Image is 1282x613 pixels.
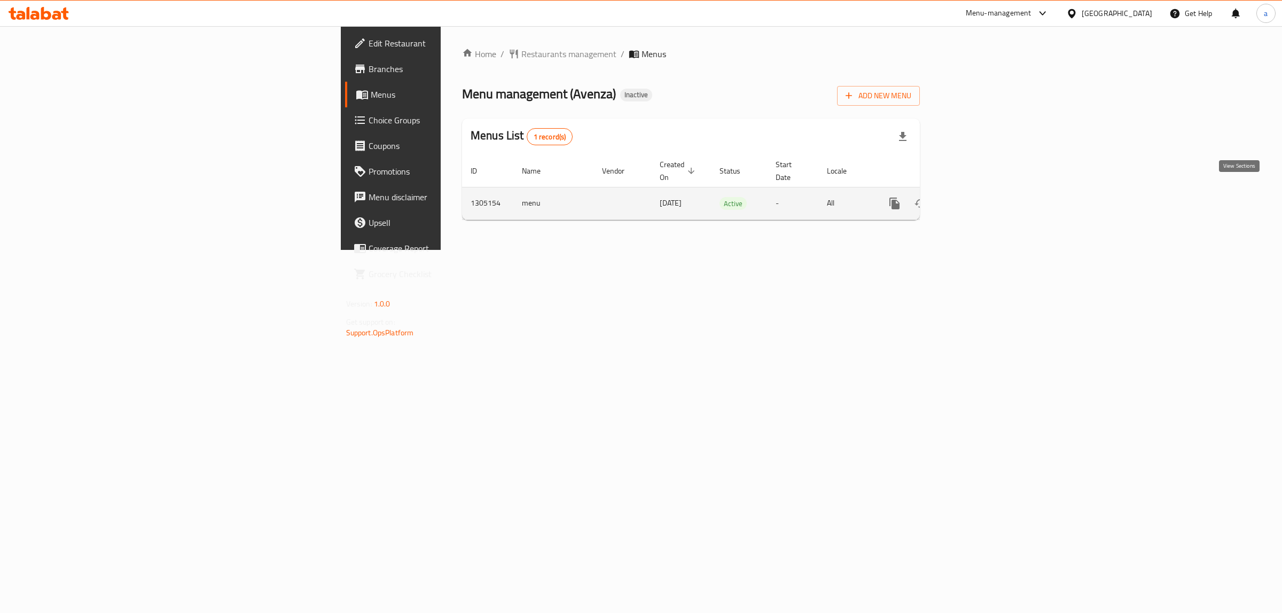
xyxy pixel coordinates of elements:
span: Name [522,164,554,177]
span: Promotions [369,165,546,178]
span: Edit Restaurant [369,37,546,50]
span: 1.0.0 [374,297,390,311]
a: Menu disclaimer [345,184,555,210]
div: Export file [890,124,916,150]
span: Status [720,164,754,177]
a: Grocery Checklist [345,261,555,287]
span: Grocery Checklist [369,268,546,280]
h2: Menus List [471,128,573,145]
span: Get support on: [346,315,395,329]
table: enhanced table [462,155,993,220]
a: Upsell [345,210,555,235]
a: Coupons [345,133,555,159]
div: [GEOGRAPHIC_DATA] [1082,7,1152,19]
div: Total records count [527,128,573,145]
nav: breadcrumb [462,48,920,60]
span: Version: [346,297,372,311]
li: / [621,48,624,60]
span: Branches [369,62,546,75]
span: ID [471,164,491,177]
a: Menus [345,82,555,107]
button: Add New Menu [837,86,920,106]
a: Support.OpsPlatform [346,326,414,340]
span: Created On [660,158,698,184]
a: Edit Restaurant [345,30,555,56]
span: Vendor [602,164,638,177]
span: Locale [827,164,861,177]
button: more [882,191,908,216]
a: Choice Groups [345,107,555,133]
a: Branches [345,56,555,82]
a: Coverage Report [345,235,555,261]
td: All [818,187,873,219]
span: Menu disclaimer [369,191,546,203]
a: Promotions [345,159,555,184]
div: Menu-management [966,7,1031,20]
span: Choice Groups [369,114,546,127]
th: Actions [873,155,993,187]
span: Add New Menu [846,89,911,103]
a: Restaurants management [509,48,616,60]
span: 1 record(s) [527,132,573,142]
span: Menus [642,48,666,60]
span: a [1264,7,1268,19]
td: - [767,187,818,219]
div: Inactive [620,89,652,101]
span: Start Date [776,158,806,184]
span: Coverage Report [369,242,546,255]
span: Restaurants management [521,48,616,60]
span: [DATE] [660,196,682,210]
span: Inactive [620,90,652,99]
span: Coupons [369,139,546,152]
span: Upsell [369,216,546,229]
span: Active [720,198,747,210]
span: Menus [371,88,546,101]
